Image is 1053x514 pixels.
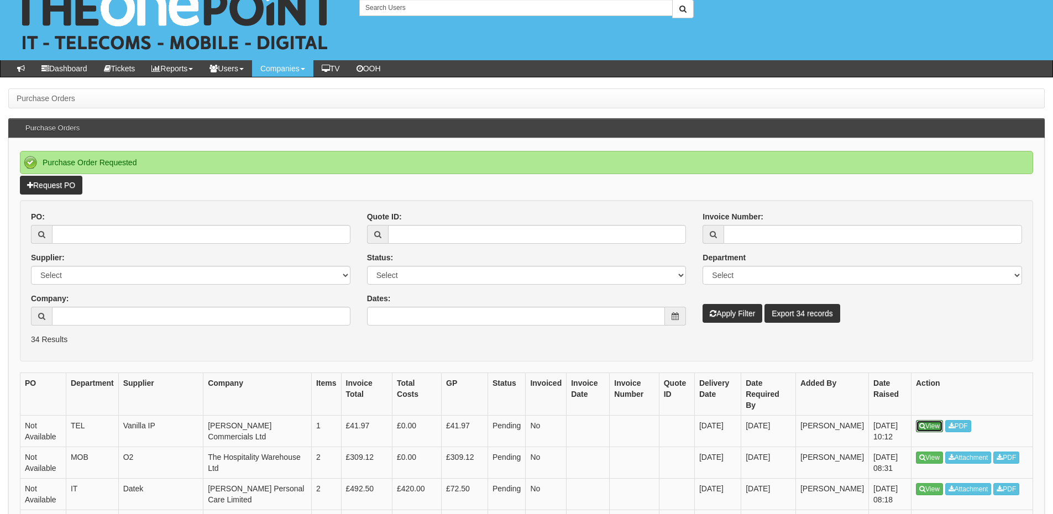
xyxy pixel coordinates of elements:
label: Dates: [367,293,391,304]
th: Added By [795,373,868,415]
a: View [916,420,943,432]
td: £0.00 [392,447,442,478]
th: Total Costs [392,373,442,415]
td: [PERSON_NAME] Commercials Ltd [203,415,312,447]
div: Purchase Order Requested [20,151,1033,174]
a: Reports [143,60,201,77]
td: IT [66,478,118,510]
td: [PERSON_NAME] Personal Care Limited [203,478,312,510]
td: £72.50 [442,478,488,510]
th: Date Required By [741,373,796,415]
td: £420.00 [392,478,442,510]
th: Date Raised [869,373,911,415]
td: [DATE] [741,447,796,478]
td: TEL [66,415,118,447]
td: [DATE] [694,478,741,510]
label: Status: [367,252,393,263]
a: Dashboard [33,60,96,77]
td: Not Available [20,415,66,447]
td: Datek [118,478,203,510]
a: Tickets [96,60,144,77]
th: Status [488,373,526,415]
label: Company: [31,293,69,304]
p: 34 Results [31,334,1022,345]
td: [PERSON_NAME] [795,478,868,510]
label: Department [703,252,746,263]
td: No [526,478,567,510]
a: Attachment [945,483,992,495]
td: [DATE] [694,447,741,478]
th: Invoice Total [341,373,392,415]
th: Invoice Number [610,373,659,415]
th: Delivery Date [694,373,741,415]
a: Users [201,60,252,77]
td: Pending [488,478,526,510]
label: PO: [31,211,45,222]
td: [DATE] [741,478,796,510]
td: O2 [118,447,203,478]
td: Pending [488,415,526,447]
td: [PERSON_NAME] [795,447,868,478]
button: Apply Filter [703,304,762,323]
a: PDF [993,483,1019,495]
a: PDF [945,420,971,432]
td: [DATE] 08:18 [869,478,911,510]
a: TV [313,60,348,77]
td: £309.12 [442,447,488,478]
th: Quote ID [659,373,694,415]
a: PDF [993,452,1019,464]
label: Quote ID: [367,211,402,222]
td: [PERSON_NAME] [795,415,868,447]
td: 1 [311,415,341,447]
td: [DATE] [741,415,796,447]
th: PO [20,373,66,415]
td: The Hospitality Warehouse Ltd [203,447,312,478]
a: View [916,483,943,495]
label: Invoice Number: [703,211,763,222]
td: [DATE] [694,415,741,447]
td: MOB [66,447,118,478]
th: Invoiced [526,373,567,415]
td: Vanilla IP [118,415,203,447]
li: Purchase Orders [17,93,75,104]
th: Supplier [118,373,203,415]
td: £41.97 [341,415,392,447]
td: 2 [311,478,341,510]
td: £41.97 [442,415,488,447]
td: Pending [488,447,526,478]
a: Request PO [20,176,82,195]
th: Company [203,373,312,415]
td: No [526,447,567,478]
td: £492.50 [341,478,392,510]
a: Attachment [945,452,992,464]
label: Supplier: [31,252,65,263]
th: Department [66,373,118,415]
h3: Purchase Orders [20,119,85,138]
a: View [916,452,943,464]
a: Export 34 records [764,304,840,323]
a: OOH [348,60,389,77]
td: £0.00 [392,415,442,447]
td: No [526,415,567,447]
td: [DATE] 10:12 [869,415,911,447]
th: Invoice Date [567,373,610,415]
a: Companies [252,60,313,77]
td: £309.12 [341,447,392,478]
td: [DATE] 08:31 [869,447,911,478]
th: Action [911,373,1033,415]
td: 2 [311,447,341,478]
th: Items [311,373,341,415]
td: Not Available [20,447,66,478]
th: GP [442,373,488,415]
td: Not Available [20,478,66,510]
